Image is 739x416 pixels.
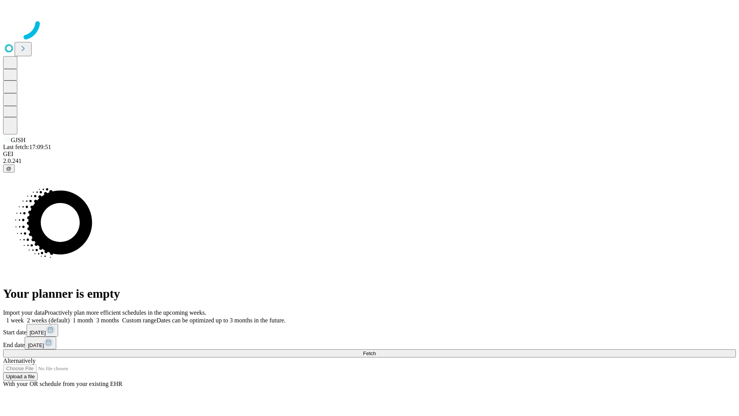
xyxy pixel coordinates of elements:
[363,351,376,356] span: Fetch
[3,287,736,301] h1: Your planner is empty
[30,330,46,335] span: [DATE]
[11,137,25,143] span: GJSH
[157,317,286,324] span: Dates can be optimized up to 3 months in the future.
[25,337,56,349] button: [DATE]
[3,309,45,316] span: Import your data
[96,317,119,324] span: 3 months
[3,151,736,158] div: GEI
[27,317,70,324] span: 2 weeks (default)
[73,317,93,324] span: 1 month
[27,324,58,337] button: [DATE]
[28,342,44,348] span: [DATE]
[122,317,156,324] span: Custom range
[45,309,206,316] span: Proactively plan more efficient schedules in the upcoming weeks.
[6,317,24,324] span: 1 week
[3,144,51,150] span: Last fetch: 17:09:51
[3,337,736,349] div: End date
[3,357,35,364] span: Alternatively
[3,164,15,173] button: @
[3,372,38,381] button: Upload a file
[3,349,736,357] button: Fetch
[3,324,736,337] div: Start date
[3,381,122,387] span: With your OR schedule from your existing EHR
[3,158,736,164] div: 2.0.241
[6,166,12,171] span: @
